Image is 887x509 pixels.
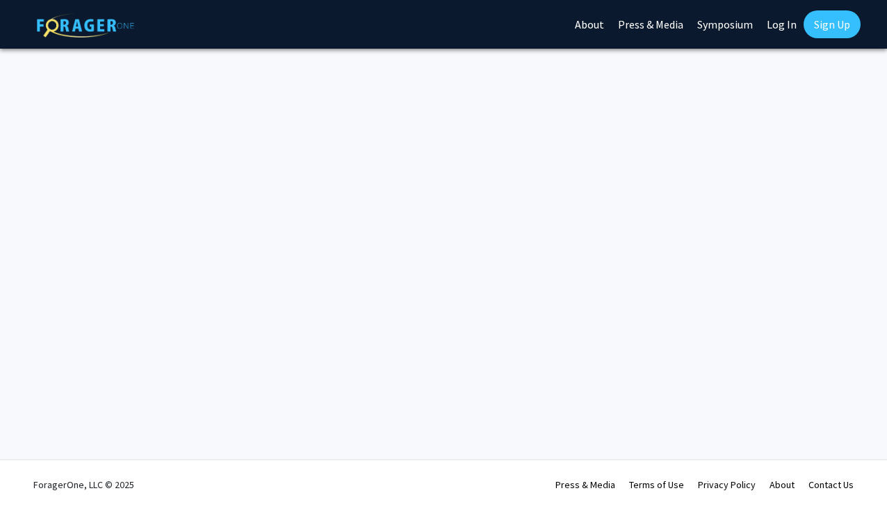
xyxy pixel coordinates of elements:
a: Contact Us [808,478,854,491]
a: Sign Up [804,10,861,38]
a: Press & Media [555,478,615,491]
a: About [770,478,795,491]
div: ForagerOne, LLC © 2025 [33,460,134,509]
a: Terms of Use [629,478,684,491]
a: Privacy Policy [698,478,756,491]
img: ForagerOne Logo [37,13,134,38]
